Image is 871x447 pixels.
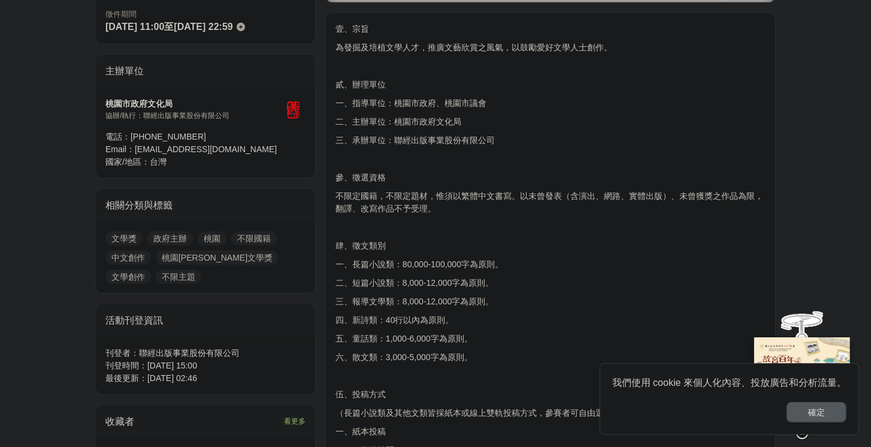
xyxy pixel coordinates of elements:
[164,22,174,32] span: 至
[105,372,306,385] div: 最後更新： [DATE] 02:46
[105,143,282,156] div: Email： [EMAIL_ADDRESS][DOMAIN_NAME]
[198,231,226,246] a: 桃園
[284,415,306,428] span: 看更多
[335,190,766,215] p: 不限定國籍，不限定題材，惟須以繁體中文書寫。以未曾發表（含演出、網路、實體出版）、未曾獲獎之作品為限，翻譯、改寫作品不予受理。
[96,304,315,337] div: 活動刊登資訊
[335,41,766,54] p: 為發掘及培植文學人才，推廣文藝欣賞之風氣，以鼓勵愛好文學人士創作。
[105,10,137,19] span: 徵件期間
[335,333,766,345] p: 五、童話類：1,000-6,000字為原則。
[335,23,766,35] p: 壹、宗旨
[335,116,766,128] p: 二、主辦單位：桃園市政府文化局
[335,97,766,110] p: 一、指導單位：桃園市政府、桃園市議會
[105,231,143,246] a: 文學獎
[96,55,315,88] div: 主辦單位
[335,134,766,147] p: 三、承辦單位：聯經出版事業股份有限公司
[156,250,279,265] a: 桃園[PERSON_NAME]文學獎
[335,277,766,289] p: 二、短篇小說類：8,000-12,000字為原則。
[335,314,766,327] p: 四、新詩類：40行以內為原則。
[105,22,164,32] span: [DATE] 11:00
[105,347,306,360] div: 刊登者： 聯經出版事業股份有限公司
[156,270,201,284] a: 不限主題
[105,98,282,110] div: 桃園市政府文化局
[335,425,766,438] p: 一、紙本投稿
[335,78,766,91] p: 貳、辦理單位
[105,360,306,372] div: 刊登時間： [DATE] 15:00
[105,110,282,121] div: 協辦/執行： 聯經出版事業股份有限公司
[105,270,151,284] a: 文學創作
[335,240,766,252] p: 肆、徵文類別
[335,351,766,364] p: 六、散文類：3,000-5,000字為原則。
[105,250,151,265] a: 中文創作
[335,407,766,419] p: （長篇小說類及其他文類皆採紙本或線上雙軌投稿方式，參賽者可自由選擇其中一種方式報名參賽。）
[754,337,850,417] img: 968ab78a-c8e5-4181-8f9d-94c24feca916.png
[105,416,134,427] span: 收藏者
[105,157,150,167] span: 國家/地區：
[105,131,282,143] div: 電話： [PHONE_NUMBER]
[612,377,846,388] span: 我們使用 cookie 來個人化內容、投放廣告和分析流量。
[231,231,277,246] a: 不限國籍
[96,189,315,222] div: 相關分類與標籤
[335,388,766,401] p: 伍、投稿方式
[147,231,193,246] a: 政府主辦
[787,402,846,422] button: 確定
[335,258,766,271] p: 一、長篇小說類：80,000-100,000字為原則。
[174,22,232,32] span: [DATE] 22:59
[335,171,766,184] p: 參、徵選資格
[335,295,766,308] p: 三、報導文學類：8,000-12,000字為原則。
[150,157,167,167] span: 台灣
